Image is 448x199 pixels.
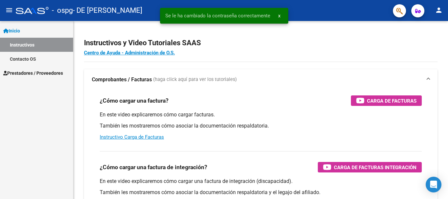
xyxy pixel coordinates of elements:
[100,111,422,118] p: En este video explicaremos cómo cargar facturas.
[73,3,142,18] span: - DE [PERSON_NAME]
[278,13,280,19] span: x
[318,162,422,172] button: Carga de Facturas Integración
[367,97,417,105] span: Carga de Facturas
[100,122,422,129] p: También les mostraremos cómo asociar la documentación respaldatoria.
[3,70,63,77] span: Prestadores / Proveedores
[100,96,169,105] h3: ¿Cómo cargar una factura?
[273,10,286,22] button: x
[153,76,237,83] span: (haga click aquí para ver los tutoriales)
[92,76,152,83] strong: Comprobantes / Facturas
[52,3,73,18] span: - ospg
[84,69,438,90] mat-expansion-panel-header: Comprobantes / Facturas (haga click aquí para ver los tutoriales)
[351,95,422,106] button: Carga de Facturas
[334,163,417,171] span: Carga de Facturas Integración
[435,6,443,14] mat-icon: person
[84,37,438,49] h2: Instructivos y Video Tutoriales SAAS
[100,134,164,140] a: Instructivo Carga de Facturas
[84,50,175,56] a: Centro de Ayuda - Administración de O.S.
[165,12,270,19] span: Se le ha cambiado la contraseña correctamente
[5,6,13,14] mat-icon: menu
[3,27,20,34] span: Inicio
[100,163,207,172] h3: ¿Cómo cargar una factura de integración?
[426,177,441,192] div: Open Intercom Messenger
[100,189,422,196] p: También les mostraremos cómo asociar la documentación respaldatoria y el legajo del afiliado.
[100,178,422,185] p: En este video explicaremos cómo cargar una factura de integración (discapacidad).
